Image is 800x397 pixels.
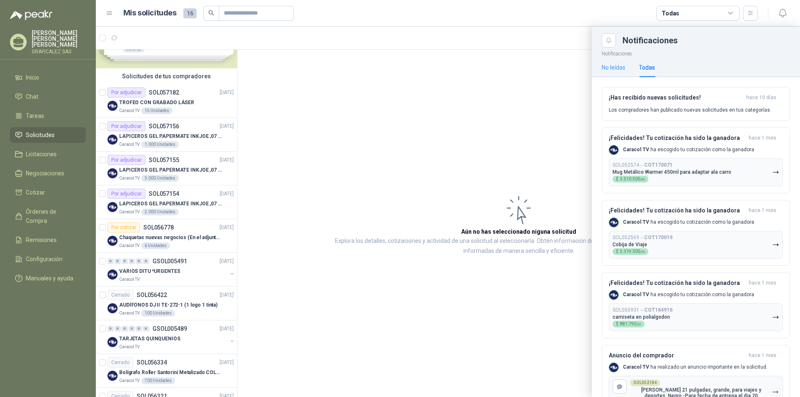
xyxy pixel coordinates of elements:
h3: Anuncio del comprador [609,352,745,359]
p: SOL050931 → [612,307,672,313]
span: Manuales y ayuda [26,274,73,283]
div: $ [612,321,645,327]
img: Company Logo [609,218,618,227]
span: Tareas [26,111,44,120]
a: Órdenes de Compra [10,204,86,229]
b: COT170019 [644,235,672,240]
h1: Mis solicitudes [123,7,177,19]
span: Inicio [26,73,39,82]
button: SOL050931→COT164916camiseta en polialgodon$881.790,00 [609,303,783,331]
h3: ¡Has recibido nuevas solicitudes! [609,94,743,101]
span: hace 1 mes [749,135,776,142]
span: Licitaciones [26,150,57,159]
span: 881.790 [620,322,641,326]
div: Notificaciones [622,36,790,45]
b: COT164916 [644,307,672,313]
span: 3.510.500 [620,177,645,181]
div: $ [612,248,648,255]
div: Todas [662,9,679,18]
p: SOL052569 → [612,235,672,241]
span: 16 [183,8,197,18]
p: ha realizado un anuncio importante en la solicitud. [623,364,767,371]
a: Manuales y ayuda [10,270,86,286]
span: Solicitudes [26,130,55,140]
b: Caracol TV [623,219,649,225]
span: hace 1 mes [749,280,776,287]
a: Solicitudes [10,127,86,143]
b: COT170071 [644,162,672,168]
a: Tareas [10,108,86,124]
div: $ [612,176,648,182]
h3: ¡Felicidades! Tu cotización ha sido la ganadora [609,280,745,287]
p: ha escogido tu cotización como la ganadora [623,291,754,298]
img: Logo peakr [10,10,52,20]
div: Todas [639,63,655,72]
span: ,00 [640,177,645,181]
span: Negociaciones [26,169,64,178]
a: Cotizar [10,185,86,200]
button: SOL052574→COT170071Mug Metálico Warmer 450ml para adaptar ala carro$3.510.500,00 [609,158,783,186]
span: Chat [26,92,38,101]
button: ¡Felicidades! Tu cotización ha sido la ganadorahace 1 mes Company LogoCaracol TV ha escogido tu c... [602,200,790,266]
a: Negociaciones [10,165,86,181]
a: Licitaciones [10,146,86,162]
img: Company Logo [609,145,618,155]
button: SOL052569→COT170019Cobija de Viaje$5.319.300,00 [609,231,783,259]
span: search [208,10,214,16]
a: Chat [10,89,86,105]
button: ¡Has recibido nuevas solicitudes!hace 10 días Los compradores han publicado nuevas solicitudes en... [602,87,790,121]
span: hace 1 mes [749,352,776,359]
p: ha escogido tu cotización como la ganadora [623,146,754,153]
span: Órdenes de Compra [26,207,78,225]
a: Configuración [10,251,86,267]
span: hace 10 días [746,94,776,101]
span: ,00 [636,322,641,326]
span: Remisiones [26,235,57,245]
b: Caracol TV [623,364,649,370]
a: Inicio [10,70,86,85]
h3: ¡Felicidades! Tu cotización ha sido la ganadora [609,207,745,214]
h3: ¡Felicidades! Tu cotización ha sido la ganadora [609,135,745,142]
span: Cotizar [26,188,45,197]
a: Remisiones [10,232,86,248]
span: ,00 [640,250,645,254]
button: Close [602,33,616,47]
p: Notificaciones [592,47,800,58]
button: ¡Felicidades! Tu cotización ha sido la ganadorahace 1 mes Company LogoCaracol TV ha escogido tu c... [602,272,790,338]
img: Company Logo [609,290,618,300]
p: Los compradores han publicado nuevas solicitudes en tus categorías. [609,106,771,114]
p: SOL052574 → [612,162,672,168]
span: 5.319.300 [620,250,645,254]
b: Caracol TV [623,292,649,297]
p: [PERSON_NAME] [PERSON_NAME] [PERSON_NAME] [32,30,86,47]
p: GRAFICALEZ SAS [32,49,86,54]
b: Caracol TV [623,147,649,152]
p: ha escogido tu cotización como la ganadora [623,219,754,226]
span: hace 1 mes [749,207,776,214]
button: ¡Felicidades! Tu cotización ha sido la ganadorahace 1 mes Company LogoCaracol TV ha escogido tu c... [602,127,790,193]
img: Company Logo [609,363,618,372]
div: SOL052184 [630,380,660,386]
div: No leídas [602,63,625,72]
p: camiseta en polialgodon [612,314,670,320]
p: Cobija de Viaje [612,242,647,247]
span: Configuración [26,255,62,264]
p: Mug Metálico Warmer 450ml para adaptar ala carro [612,169,731,175]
